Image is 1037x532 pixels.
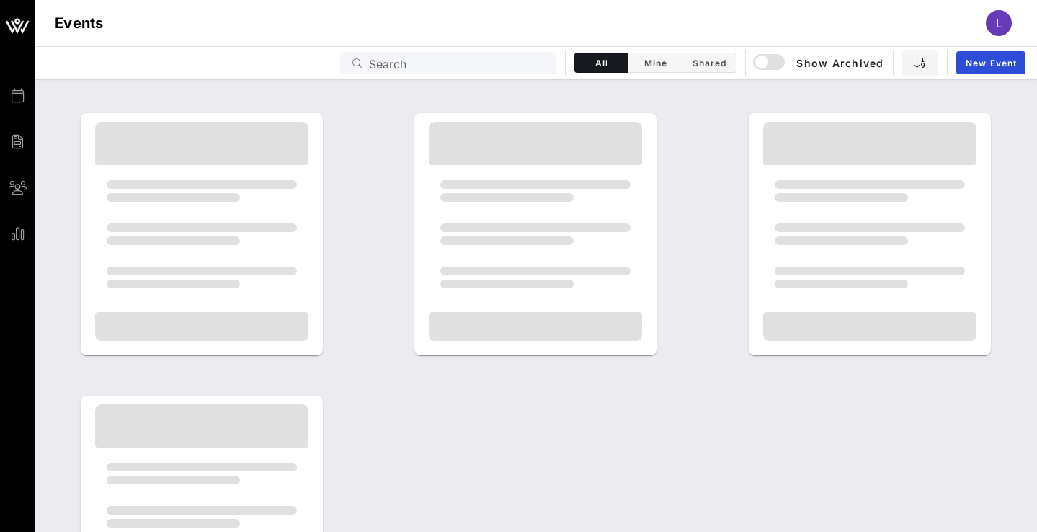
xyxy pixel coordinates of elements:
button: Show Archived [755,50,884,76]
span: New Event [965,58,1017,68]
a: New Event [956,51,1025,74]
span: Mine [637,58,673,68]
h1: Events [55,12,104,35]
span: Show Archived [755,54,884,71]
button: All [574,53,628,73]
button: Mine [628,53,682,73]
span: Shared [691,58,727,68]
span: L [996,16,1002,30]
div: L [986,10,1012,36]
button: Shared [682,53,736,73]
span: All [584,58,619,68]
